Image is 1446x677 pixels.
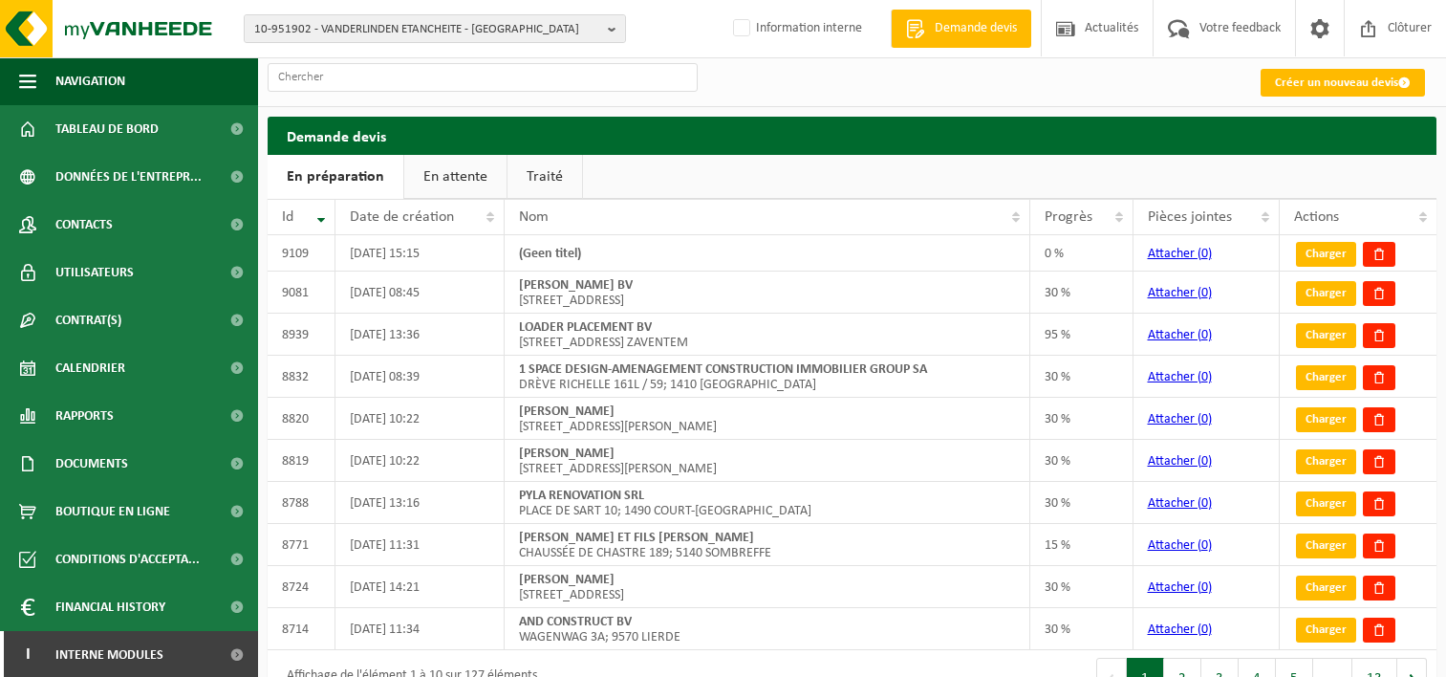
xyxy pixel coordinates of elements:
span: Demande devis [930,19,1022,38]
span: 0 [1201,538,1208,553]
span: Conditions d'accepta... [55,535,200,583]
a: Attacher (0) [1148,328,1212,342]
td: 8771 [268,524,335,566]
strong: [PERSON_NAME] [519,573,615,587]
strong: LOADER PLACEMENT BV [519,320,652,335]
td: 30 % [1030,356,1133,398]
strong: (Geen titel) [519,247,581,261]
span: 0 [1201,454,1208,469]
span: Financial History [55,583,165,631]
td: 30 % [1030,398,1133,440]
a: Attacher (0) [1148,622,1212,637]
a: Traité [507,155,582,199]
a: Charger [1296,534,1356,558]
span: Contacts [55,201,113,249]
td: 8714 [268,608,335,650]
td: [DATE] 13:16 [335,482,505,524]
td: [STREET_ADDRESS][PERSON_NAME] [505,398,1031,440]
td: [DATE] 10:22 [335,398,505,440]
a: Attacher (0) [1148,538,1212,553]
td: 9081 [268,272,335,314]
td: 8939 [268,314,335,356]
span: 0 [1201,622,1208,637]
strong: 1 SPACE DESIGN-AMENAGEMENT CONSTRUCTION IMMOBILIER GROUP SA [519,362,927,377]
td: 8820 [268,398,335,440]
span: 0 [1201,328,1208,342]
a: Attacher (0) [1148,580,1212,595]
a: Attacher (0) [1148,247,1212,261]
span: Tableau de bord [55,105,159,153]
td: 8832 [268,356,335,398]
strong: [PERSON_NAME] [519,447,615,461]
td: [STREET_ADDRESS][PERSON_NAME] [505,440,1031,482]
td: 8788 [268,482,335,524]
span: 0 [1201,580,1208,595]
td: 30 % [1030,272,1133,314]
span: Id [282,209,293,225]
span: 0 [1201,286,1208,300]
span: 0 [1201,412,1208,426]
span: Contrat(s) [55,296,121,344]
strong: AND CONSTRUCT BV [519,615,632,629]
td: [DATE] 15:15 [335,235,505,272]
a: Charger [1296,407,1356,432]
strong: PYLA RENOVATION SRL [519,489,644,503]
span: Actions [1294,209,1339,225]
span: Calendrier [55,344,125,392]
td: 8819 [268,440,335,482]
span: Boutique en ligne [55,488,170,535]
a: Attacher (0) [1148,454,1212,469]
td: 30 % [1030,566,1133,608]
label: Information interne [729,14,862,43]
td: [DATE] 08:45 [335,272,505,314]
td: [DATE] 11:31 [335,524,505,566]
span: 10-951902 - VANDERLINDEN ETANCHEITE - [GEOGRAPHIC_DATA] [254,15,600,44]
span: Progrès [1045,209,1092,225]
td: CHAUSSÉE DE CHASTRE 189; 5140 SOMBREFFE [505,524,1031,566]
td: [DATE] 13:36 [335,314,505,356]
span: Données de l'entrepr... [55,153,202,201]
span: 0 [1201,370,1208,384]
td: WAGENWAG 3A; 9570 LIERDE [505,608,1031,650]
a: Charger [1296,323,1356,348]
td: [STREET_ADDRESS] ZAVENTEM [505,314,1031,356]
a: En préparation [268,155,403,199]
td: 15 % [1030,524,1133,566]
td: DRÈVE RICHELLE 161L / 59; 1410 [GEOGRAPHIC_DATA] [505,356,1031,398]
span: Utilisateurs [55,249,134,296]
span: Date de création [350,209,454,225]
a: Charger [1296,576,1356,601]
button: 10-951902 - VANDERLINDEN ETANCHEITE - [GEOGRAPHIC_DATA] [244,14,626,43]
span: Documents [55,440,128,488]
a: En attente [404,155,507,199]
td: 0 % [1030,235,1133,272]
a: Attacher (0) [1148,286,1212,300]
a: Charger [1296,618,1356,643]
td: PLACE DE SART 10; 1490 COURT-[GEOGRAPHIC_DATA] [505,482,1031,524]
span: Navigation [55,57,125,105]
a: Charger [1296,281,1356,306]
a: Attacher (0) [1148,412,1212,426]
td: [DATE] 14:21 [335,566,505,608]
td: [DATE] 08:39 [335,356,505,398]
strong: [PERSON_NAME] BV [519,278,633,293]
input: Chercher [268,63,698,92]
td: 30 % [1030,440,1133,482]
a: Attacher (0) [1148,370,1212,384]
td: 95 % [1030,314,1133,356]
a: Charger [1296,365,1356,390]
td: [STREET_ADDRESS] [505,272,1031,314]
td: 9109 [268,235,335,272]
td: [STREET_ADDRESS] [505,566,1031,608]
a: Créer un nouveau devis [1261,69,1425,97]
a: Charger [1296,449,1356,474]
a: Charger [1296,242,1356,267]
span: 0 [1201,496,1208,511]
strong: [PERSON_NAME] ET FILS [PERSON_NAME] [519,531,754,545]
a: Demande devis [891,10,1031,48]
span: Pièces jointes [1148,209,1232,225]
td: [DATE] 11:34 [335,608,505,650]
td: 8724 [268,566,335,608]
a: Attacher (0) [1148,496,1212,511]
a: Charger [1296,491,1356,516]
